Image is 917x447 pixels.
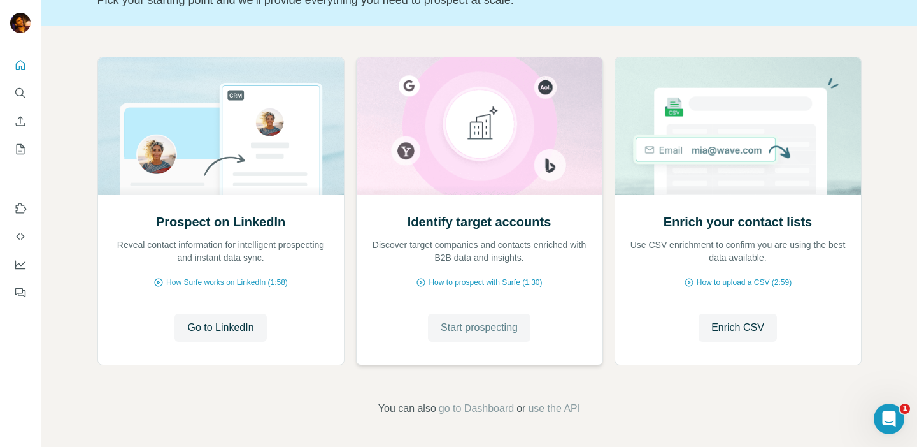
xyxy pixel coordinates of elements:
[874,404,904,434] iframe: Intercom live chat
[441,320,518,335] span: Start prospecting
[97,57,345,195] img: Prospect on LinkedIn
[699,314,777,342] button: Enrich CSV
[111,238,331,264] p: Reveal contact information for intelligent prospecting and instant data sync.
[428,314,530,342] button: Start prospecting
[628,238,848,264] p: Use CSV enrichment to confirm you are using the best data available.
[711,320,764,335] span: Enrich CSV
[378,401,436,416] span: You can also
[156,213,285,231] h2: Prospect on LinkedIn
[174,314,266,342] button: Go to LinkedIn
[900,404,910,414] span: 1
[408,213,551,231] h2: Identify target accounts
[528,401,580,416] button: use the API
[10,197,31,220] button: Use Surfe on LinkedIn
[516,401,525,416] span: or
[429,277,542,288] span: How to prospect with Surfe (1:30)
[356,57,603,195] img: Identify target accounts
[664,213,812,231] h2: Enrich your contact lists
[10,253,31,276] button: Dashboard
[697,277,792,288] span: How to upload a CSV (2:59)
[10,225,31,248] button: Use Surfe API
[187,320,253,335] span: Go to LinkedIn
[369,238,590,264] p: Discover target companies and contacts enriched with B2B data and insights.
[439,401,514,416] button: go to Dashboard
[10,82,31,105] button: Search
[10,54,31,77] button: Quick start
[166,277,288,288] span: How Surfe works on LinkedIn (1:58)
[10,110,31,133] button: Enrich CSV
[615,57,862,195] img: Enrich your contact lists
[10,138,31,161] button: My lists
[10,13,31,33] img: Avatar
[10,281,31,304] button: Feedback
